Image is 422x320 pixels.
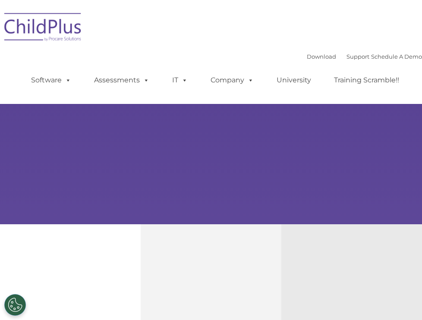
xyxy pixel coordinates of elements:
a: University [268,72,320,89]
a: Schedule A Demo [371,53,422,60]
a: Training Scramble!! [325,72,408,89]
a: Download [307,53,336,60]
iframe: Chat Widget [379,279,422,320]
a: IT [164,72,196,89]
a: Support [346,53,369,60]
a: Software [22,72,80,89]
a: Company [202,72,262,89]
button: Cookies Settings [4,294,26,316]
a: Assessments [85,72,158,89]
font: | [307,53,422,60]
